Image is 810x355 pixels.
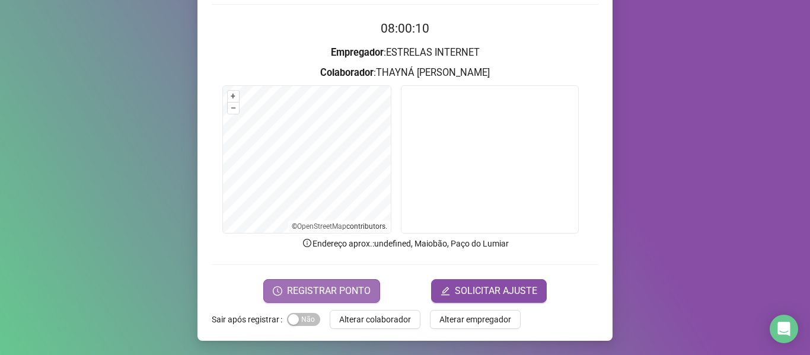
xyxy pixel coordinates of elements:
strong: Empregador [331,47,384,58]
button: Alterar colaborador [330,310,420,329]
p: Endereço aprox. : undefined, Maiobão, Paço do Lumiar [212,237,598,250]
span: Alterar empregador [439,313,511,326]
strong: Colaborador [320,67,374,78]
h3: : THAYNÁ [PERSON_NAME] [212,65,598,81]
span: Alterar colaborador [339,313,411,326]
span: edit [441,286,450,296]
span: clock-circle [273,286,282,296]
div: Open Intercom Messenger [770,315,798,343]
button: editSOLICITAR AJUSTE [431,279,547,303]
label: Sair após registrar [212,310,287,329]
button: – [228,103,239,114]
button: Alterar empregador [430,310,521,329]
span: SOLICITAR AJUSTE [455,284,537,298]
button: + [228,91,239,102]
span: info-circle [302,238,312,248]
span: REGISTRAR PONTO [287,284,371,298]
h3: : ESTRELAS INTERNET [212,45,598,60]
time: 08:00:10 [381,21,429,36]
a: OpenStreetMap [297,222,346,231]
li: © contributors. [292,222,387,231]
button: REGISTRAR PONTO [263,279,380,303]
